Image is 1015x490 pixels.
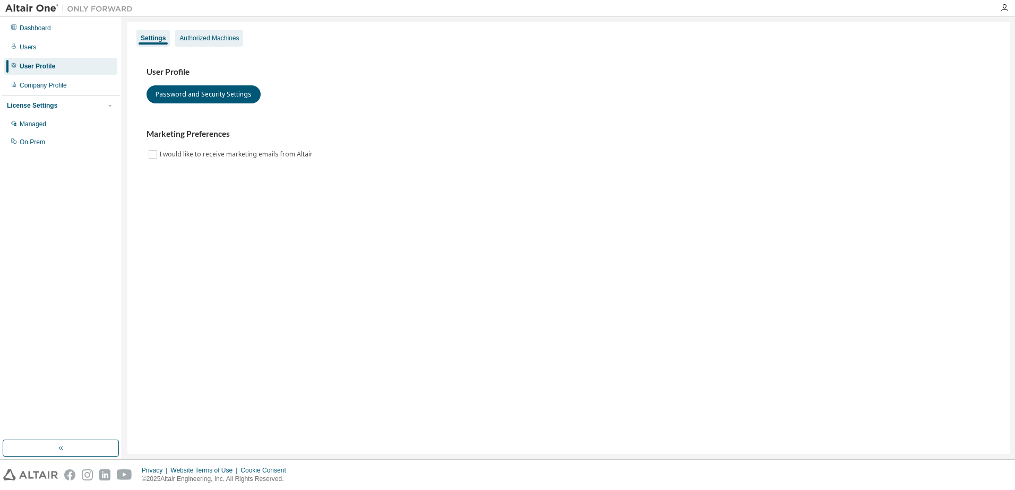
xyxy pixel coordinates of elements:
div: Users [20,43,36,51]
button: Password and Security Settings [147,85,261,103]
img: linkedin.svg [99,469,110,480]
div: Privacy [142,466,170,475]
div: On Prem [20,138,45,146]
h3: Marketing Preferences [147,129,991,139]
img: facebook.svg [64,469,75,480]
div: License Settings [7,101,57,110]
div: Cookie Consent [240,466,292,475]
div: Managed [20,120,46,128]
p: © 2025 Altair Engineering, Inc. All Rights Reserved. [142,475,293,484]
div: User Profile [20,62,55,71]
div: Website Terms of Use [170,466,240,475]
img: altair_logo.svg [3,469,58,480]
img: Altair One [5,3,138,14]
div: Dashboard [20,24,51,32]
div: Authorized Machines [179,34,239,42]
img: instagram.svg [82,469,93,480]
h3: User Profile [147,67,991,77]
label: I would like to receive marketing emails from Altair [159,148,315,161]
div: Settings [141,34,166,42]
div: Company Profile [20,81,67,90]
img: youtube.svg [117,469,132,480]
